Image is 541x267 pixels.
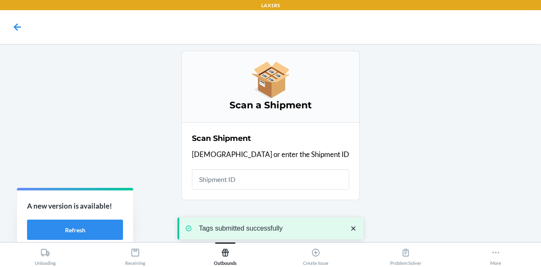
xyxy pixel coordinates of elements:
button: Refresh [27,220,123,240]
p: LAX1RS [261,2,280,9]
p: A new version is available! [27,201,123,212]
p: Tags submitted successfully [199,224,341,233]
div: Problem Solver [390,245,421,266]
svg: close toast [349,224,358,233]
h2: Scan Shipment [192,133,251,144]
button: More [451,242,541,266]
h3: Scan a Shipment [192,99,349,112]
input: Shipment ID [192,169,349,190]
div: More [490,245,501,266]
button: Receiving [90,242,180,266]
p: [DEMOGRAPHIC_DATA] or enter the Shipment ID [192,149,349,160]
button: Problem Solver [361,242,451,266]
div: Receiving [125,245,145,266]
div: Unloading [35,245,56,266]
